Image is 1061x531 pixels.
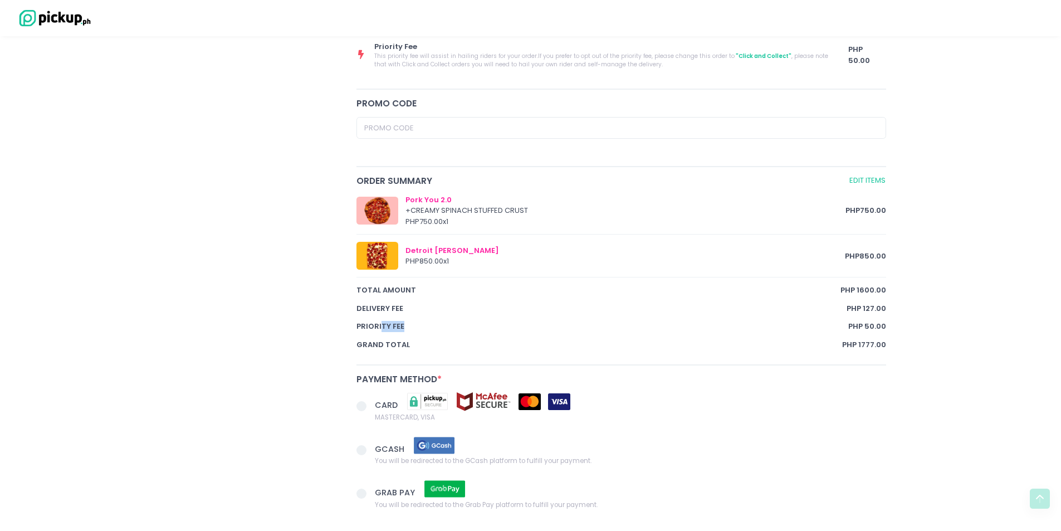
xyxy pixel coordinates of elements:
img: visa [548,393,570,410]
span: CARD [375,400,400,411]
span: MASTERCARD, VISA [375,411,570,422]
div: PHP 850.00 x 1 [405,256,845,267]
div: Detroit [PERSON_NAME] [405,245,845,256]
div: Promo code [356,97,887,110]
span: PHP 50.00 [848,321,886,332]
span: Priority Fee [356,321,849,332]
span: PHP 1600.00 [840,285,886,296]
div: PHP 750.00 x 1 [405,216,846,227]
span: PHP 750.00 [845,205,886,216]
span: PHP 127.00 [847,303,886,314]
span: Grand total [356,339,843,350]
span: You will be redirected to the GCash platform to fulfill your payment. [375,455,591,466]
span: You will be redirected to the Grab Pay platform to fulfill your payment. [375,499,598,510]
span: total amount [356,285,841,296]
img: pickupsecure [400,392,456,411]
img: logo [14,8,92,28]
img: grab pay [417,479,473,499]
img: gcash [407,436,462,455]
a: Edit Items [849,174,886,187]
input: Promo Code [356,117,887,138]
span: GCASH [375,443,407,454]
div: Pork You 2.0 [405,194,846,206]
span: PHP 1777.00 [842,339,886,350]
img: mcafee-secure [456,392,511,411]
span: Order Summary [356,174,847,187]
span: Delivery Fee [356,303,847,314]
span: Priority Fee [374,41,830,52]
span: PHP 850.00 [845,251,886,262]
span: This priority fee will assist in hailing riders for your order. If you prefer to opt out of the p... [374,52,830,69]
span: PHP 50.00 [848,44,886,66]
div: + CREAMY SPINACH STUFFED CRUST [405,205,846,216]
div: Payment Method [356,373,887,386]
span: GRAB PAY [375,487,417,498]
img: mastercard [519,393,541,410]
span: "Click and Collect" [735,52,791,60]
